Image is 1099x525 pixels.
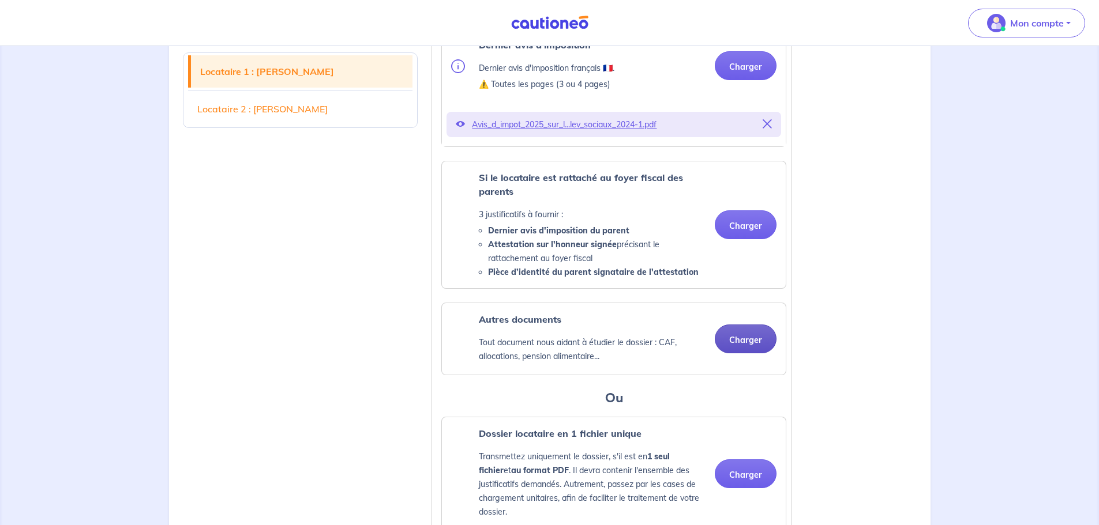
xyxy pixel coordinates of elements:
button: Voir [456,116,465,133]
strong: au format PDF [511,465,569,475]
p: Avis_d_impot_2025_sur_l...lev_sociaux_2024-1.pdf [472,116,756,133]
img: info.svg [451,59,465,73]
strong: Si le locataire est rattaché au foyer fiscal des parents [479,172,683,197]
div: categoryName: parental-tax-assessment, userCategory: office-holder [441,161,786,289]
strong: Dossier locataire en 1 fichier unique [479,428,642,439]
a: Locataire 1 : [PERSON_NAME] [191,55,413,88]
button: Supprimer [763,116,772,133]
div: categoryName: tax-assessment, userCategory: office-holder [441,28,786,147]
strong: Attestation sur l'honneur signée [488,239,617,250]
button: Charger [715,210,777,239]
strong: Autres documents [479,314,561,325]
p: 3 justificatifs à fournir : [479,207,706,221]
button: Charger [715,324,777,353]
strong: Pièce d’identité du parent signataire de l'attestation [488,267,699,277]
button: illu_account_valid_menu.svgMon compte [968,9,1085,37]
p: Transmettez uniquement le dossier, s'il est en et . Il devra contenir l'ensemble des justificatif... [479,450,706,519]
p: ⚠️ Toutes les pages (3 ou 4 pages) [479,77,614,91]
a: Locataire 2 : [PERSON_NAME] [188,93,413,125]
h3: Ou [441,389,786,407]
p: Tout document nous aidant à étudier le dossier : CAF, allocations, pension alimentaire... [479,335,706,363]
button: Charger [715,459,777,488]
strong: Dernier avis d'imposition du parent [488,225,629,236]
img: illu_account_valid_menu.svg [987,14,1006,32]
div: categoryName: other, userCategory: office-holder [441,303,786,375]
p: Dernier avis d'imposition français 🇫🇷. [479,61,614,75]
button: Charger [715,51,777,80]
img: Cautioneo [507,16,593,30]
li: précisant le rattachement au foyer fiscal [488,237,706,265]
p: Mon compte [1010,16,1064,30]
